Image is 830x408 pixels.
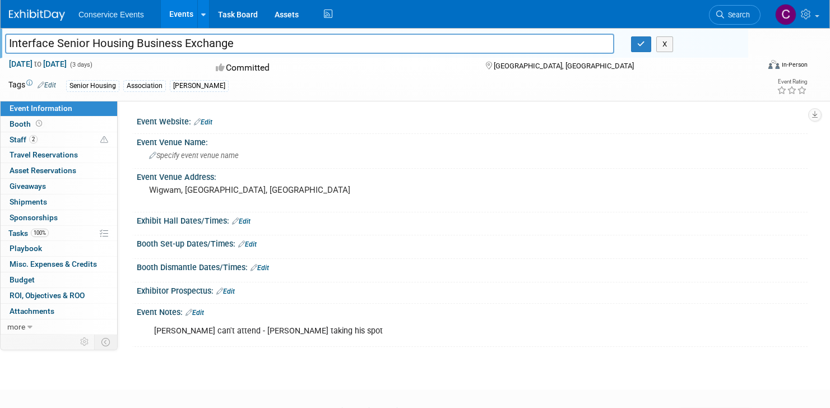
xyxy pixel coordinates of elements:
div: Booth Set-up Dates/Times: [137,235,808,250]
img: Format-Inperson.png [768,60,780,69]
span: Tasks [8,229,49,238]
a: Asset Reservations [1,163,117,178]
a: Edit [194,118,212,126]
pre: Wigwam, [GEOGRAPHIC_DATA], [GEOGRAPHIC_DATA] [149,185,404,195]
td: Toggle Event Tabs [95,335,118,349]
span: Playbook [10,244,42,253]
a: Search [709,5,761,25]
span: [GEOGRAPHIC_DATA], [GEOGRAPHIC_DATA] [494,62,634,70]
span: 2 [29,135,38,143]
span: to [33,59,43,68]
span: (3 days) [69,61,92,68]
button: X [656,36,674,52]
span: Attachments [10,307,54,316]
div: Senior Housing [66,80,119,92]
div: Event Rating [777,79,807,85]
span: Potential Scheduling Conflict -- at least one attendee is tagged in another overlapping event. [100,135,108,145]
div: Exhibitor Prospectus: [137,282,808,297]
span: Sponsorships [10,213,58,222]
a: Attachments [1,304,117,319]
div: In-Person [781,61,808,69]
div: Event Venue Name: [137,134,808,148]
span: Booth not reserved yet [34,119,44,128]
a: Sponsorships [1,210,117,225]
img: ExhibitDay [9,10,65,21]
a: Edit [38,81,56,89]
span: ROI, Objectives & ROO [10,291,85,300]
a: Tasks100% [1,226,117,241]
a: Edit [238,240,257,248]
div: Event Format [688,58,808,75]
a: more [1,319,117,335]
span: more [7,322,25,331]
a: Edit [232,217,251,225]
div: Event Venue Address: [137,169,808,183]
a: Edit [251,264,269,272]
a: Staff2 [1,132,117,147]
div: Booth Dismantle Dates/Times: [137,259,808,273]
a: Budget [1,272,117,288]
div: Committed [212,58,467,78]
span: Event Information [10,104,72,113]
span: Staff [10,135,38,144]
a: Edit [216,288,235,295]
img: Chris Ogletree [775,4,796,25]
a: Booth [1,117,117,132]
a: Event Information [1,101,117,116]
span: [DATE] [DATE] [8,59,67,69]
span: Asset Reservations [10,166,76,175]
td: Personalize Event Tab Strip [75,335,95,349]
a: Giveaways [1,179,117,194]
a: Playbook [1,241,117,256]
span: Search [724,11,750,19]
div: Association [123,80,166,92]
span: Budget [10,275,35,284]
div: [PERSON_NAME] can't attend - [PERSON_NAME] taking his spot [146,320,679,342]
span: Conservice Events [78,10,144,19]
div: Exhibit Hall Dates/Times: [137,212,808,227]
a: Edit [186,309,204,317]
a: ROI, Objectives & ROO [1,288,117,303]
span: Booth [10,119,44,128]
a: Travel Reservations [1,147,117,163]
div: Event Notes: [137,304,808,318]
div: Event Website: [137,113,808,128]
td: Tags [8,79,56,92]
span: Specify event venue name [149,151,239,160]
span: Travel Reservations [10,150,78,159]
a: Shipments [1,194,117,210]
span: Giveaways [10,182,46,191]
span: 100% [31,229,49,237]
a: Misc. Expenses & Credits [1,257,117,272]
span: Misc. Expenses & Credits [10,259,97,268]
span: Shipments [10,197,47,206]
div: [PERSON_NAME] [170,80,229,92]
